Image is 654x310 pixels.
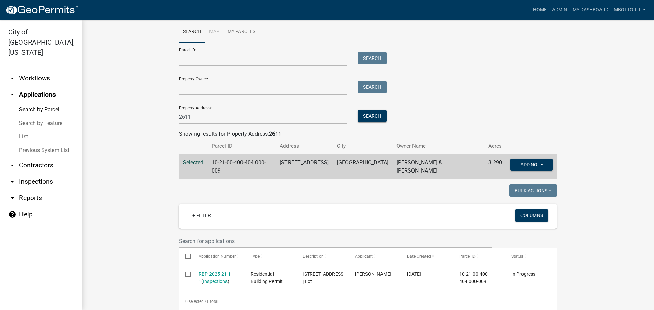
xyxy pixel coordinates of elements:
[251,271,283,284] span: Residential Building Permit
[199,270,238,286] div: ( )
[207,154,276,179] td: 10-21-00-400-404.000-009
[401,248,453,264] datatable-header-cell: Date Created
[392,154,484,179] td: [PERSON_NAME] & [PERSON_NAME]
[296,248,348,264] datatable-header-cell: Description
[484,138,506,154] th: Acres
[407,254,431,259] span: Date Created
[8,178,16,186] i: arrow_drop_down
[185,299,206,304] span: 0 selected /
[355,254,373,259] span: Applicant
[570,3,611,16] a: My Dashboard
[509,184,557,197] button: Bulk Actions
[276,154,333,179] td: [STREET_ADDRESS]
[8,161,16,169] i: arrow_drop_down
[244,248,296,264] datatable-header-cell: Type
[453,248,505,264] datatable-header-cell: Parcel ID
[8,194,16,202] i: arrow_drop_down
[187,209,216,222] a: + Filter
[515,209,548,222] button: Columns
[303,254,324,259] span: Description
[276,138,333,154] th: Address
[183,159,203,166] a: Selected
[179,234,492,248] input: Search for applications
[251,254,260,259] span: Type
[358,81,387,93] button: Search
[303,271,345,284] span: 2611 Utica Pike | Lot
[203,279,228,284] a: Inspections
[505,248,557,264] datatable-header-cell: Status
[8,74,16,82] i: arrow_drop_down
[484,154,506,179] td: 3.290
[333,138,392,154] th: City
[199,271,231,284] a: RBP-2025-21 1 1
[459,271,489,284] span: 10-21-00-400-404.000-009
[223,21,260,43] a: My Parcels
[392,138,484,154] th: Owner Name
[511,271,535,277] span: In Progress
[179,130,557,138] div: Showing results for Property Address:
[530,3,549,16] a: Home
[510,159,553,171] button: Add Note
[8,91,16,99] i: arrow_drop_up
[207,138,276,154] th: Parcel ID
[348,248,401,264] datatable-header-cell: Applicant
[8,210,16,218] i: help
[358,52,387,64] button: Search
[269,131,281,137] strong: 2611
[179,248,192,264] datatable-header-cell: Select
[192,248,244,264] datatable-header-cell: Application Number
[611,3,649,16] a: Mbottorff
[459,254,476,259] span: Parcel ID
[179,293,557,310] div: 1 total
[511,254,523,259] span: Status
[520,162,543,167] span: Add Note
[549,3,570,16] a: Admin
[407,271,421,277] span: 01/23/2025
[179,21,205,43] a: Search
[358,110,387,122] button: Search
[355,271,391,277] span: Luke Etheridge
[333,154,392,179] td: [GEOGRAPHIC_DATA]
[199,254,236,259] span: Application Number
